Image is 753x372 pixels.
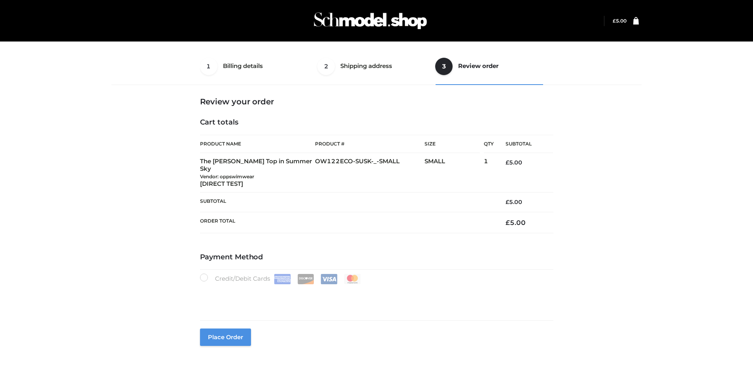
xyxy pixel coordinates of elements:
label: Credit/Debit Cards [200,274,362,284]
span: £ [506,159,509,166]
img: Mastercard [344,274,361,284]
td: 1 [484,153,494,193]
th: Size [425,135,480,153]
span: £ [506,219,510,227]
th: Product # [315,135,425,153]
bdi: 5.00 [506,219,526,227]
th: Subtotal [200,193,494,212]
img: Schmodel Admin 964 [311,5,430,36]
img: Discover [297,274,314,284]
th: Product Name [200,135,315,153]
bdi: 5.00 [613,18,627,24]
iframe: Secure payment input frame [198,283,552,312]
td: SMALL [425,153,484,193]
button: Place order [200,329,251,346]
th: Order Total [200,212,494,233]
td: The [PERSON_NAME] Top in Summer Sky [DIRECT TEST] [200,153,315,193]
span: £ [613,18,616,24]
th: Qty [484,135,494,153]
h4: Cart totals [200,118,553,127]
img: Amex [274,274,291,284]
span: £ [506,198,509,206]
td: OW122ECO-SUSK-_-SMALL [315,153,425,193]
img: Visa [321,274,338,284]
small: Vendor: oppswimwear [200,174,254,179]
bdi: 5.00 [506,198,522,206]
bdi: 5.00 [506,159,522,166]
th: Subtotal [494,135,553,153]
h4: Payment Method [200,253,553,262]
h3: Review your order [200,97,553,106]
a: £5.00 [613,18,627,24]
